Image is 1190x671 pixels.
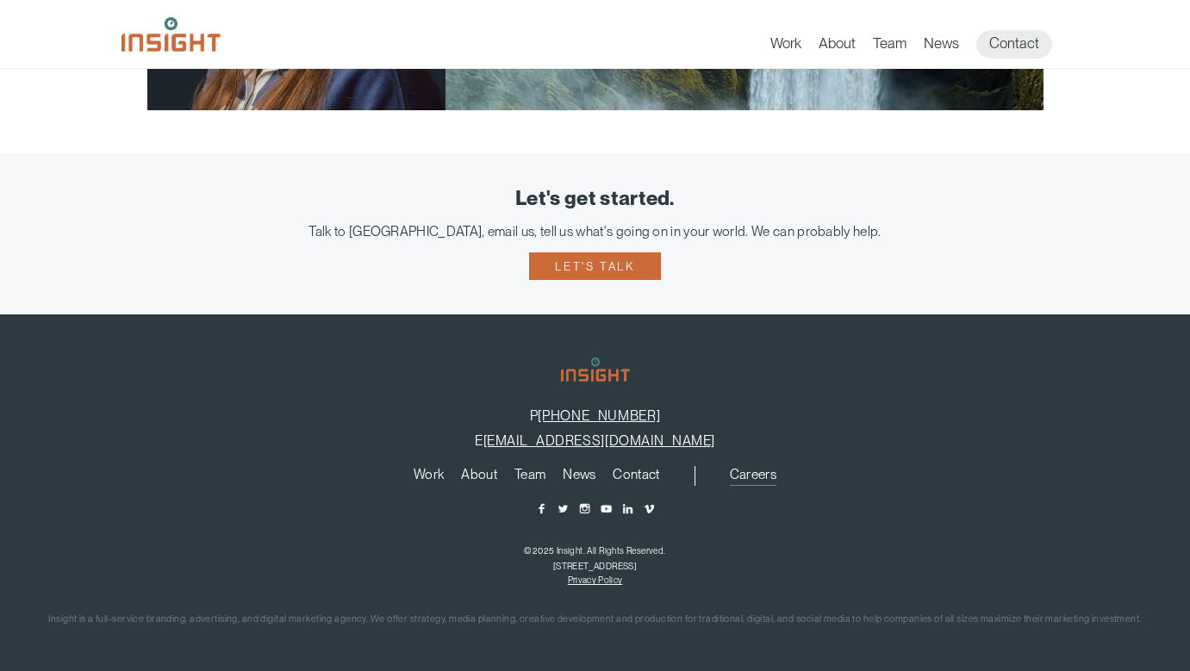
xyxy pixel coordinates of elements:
[121,17,221,52] img: Insight Marketing Design
[770,34,801,59] a: Work
[564,575,626,585] nav: copyright navigation menu
[538,407,660,424] a: [PHONE_NUMBER]
[26,543,1164,574] p: ©2025 Insight. All Rights Reserved. [STREET_ADDRESS]
[26,223,1164,239] div: Talk to [GEOGRAPHIC_DATA], email us, tell us what's going on in your world. We can probably help.
[461,468,497,487] a: About
[561,357,630,382] img: Insight Marketing Design
[26,407,1164,424] p: P
[819,34,856,59] a: About
[563,468,595,487] a: News
[770,30,1069,59] nav: primary navigation menu
[529,252,660,280] a: Let's talk
[26,188,1164,210] div: Let's get started.
[414,468,444,487] a: Work
[613,468,659,487] a: Contact
[643,502,656,515] a: Vimeo
[578,502,591,515] a: Instagram
[600,502,613,515] a: YouTube
[873,34,907,59] a: Team
[535,502,548,515] a: Facebook
[621,502,634,515] a: LinkedIn
[924,34,959,59] a: News
[721,466,785,487] nav: secondary navigation menu
[976,30,1052,59] a: Contact
[405,466,695,487] nav: primary navigation menu
[568,575,622,585] a: Privacy Policy
[26,432,1164,449] p: E
[557,502,570,515] a: Twitter
[730,468,776,487] a: Careers
[26,611,1164,629] p: Insight is a full-service branding, advertising, and digital marketing agency. We offer strategy,...
[514,468,545,487] a: Team
[483,432,715,449] a: [EMAIL_ADDRESS][DOMAIN_NAME]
